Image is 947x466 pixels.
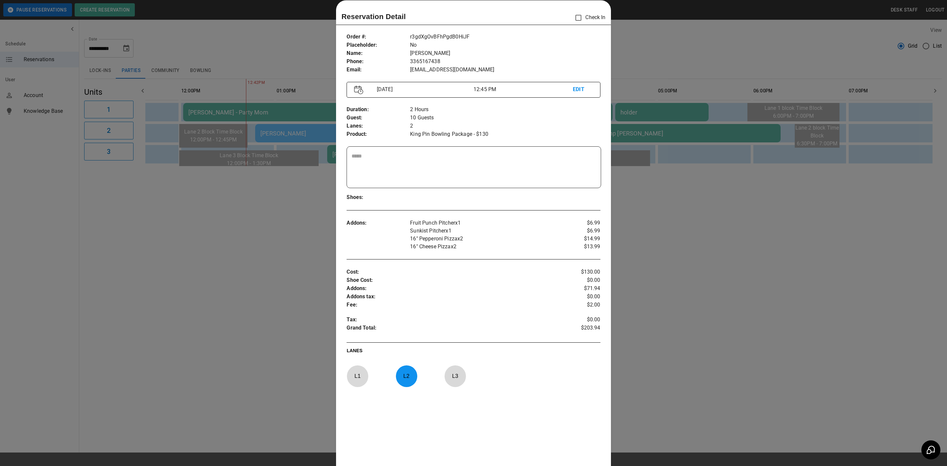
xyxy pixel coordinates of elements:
[341,11,406,22] p: Reservation Detail
[347,219,410,227] p: Addons :
[558,243,600,251] p: $13.99
[347,276,558,284] p: Shoe Cost :
[347,347,600,356] p: LANES
[347,268,558,276] p: Cost :
[347,293,558,301] p: Addons tax :
[347,368,368,384] p: L 1
[347,130,410,138] p: Product :
[558,235,600,243] p: $14.99
[347,33,410,41] p: Order # :
[558,268,600,276] p: $130.00
[347,41,410,49] p: Placeholder :
[347,106,410,114] p: Duration :
[410,66,600,74] p: [EMAIL_ADDRESS][DOMAIN_NAME]
[347,49,410,58] p: Name :
[410,130,600,138] p: King Pin Bowling Package - $130
[374,86,473,93] p: [DATE]
[410,243,558,251] p: 16" Cheese Pizza x 2
[347,284,558,293] p: Addons :
[410,33,600,41] p: r3gdXgOvBFhPgdB0HiJF
[558,324,600,334] p: $203.94
[558,284,600,293] p: $71.94
[347,58,410,66] p: Phone :
[410,106,600,114] p: 2 Hours
[347,324,558,334] p: Grand Total :
[473,86,573,93] p: 12:45 PM
[347,193,410,202] p: Shoes :
[558,276,600,284] p: $0.00
[347,114,410,122] p: Guest :
[444,368,466,384] p: L 3
[558,219,600,227] p: $6.99
[410,49,600,58] p: [PERSON_NAME]
[347,66,410,74] p: Email :
[347,122,410,130] p: Lanes :
[558,293,600,301] p: $0.00
[410,227,558,235] p: Sunkist Pitcher x 1
[410,114,600,122] p: 10 Guests
[354,86,363,94] img: Vector
[558,316,600,324] p: $0.00
[410,235,558,243] p: 16" Pepperoni Pizza x 2
[571,11,605,25] p: Check In
[558,301,600,309] p: $2.00
[573,86,593,94] p: EDIT
[410,58,600,66] p: 3365167438
[410,219,558,227] p: Fruit Punch Pitcher x 1
[410,122,600,130] p: 2
[347,301,558,309] p: Fee :
[347,316,558,324] p: Tax :
[410,41,600,49] p: No
[558,227,600,235] p: $6.99
[396,368,417,384] p: L 2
